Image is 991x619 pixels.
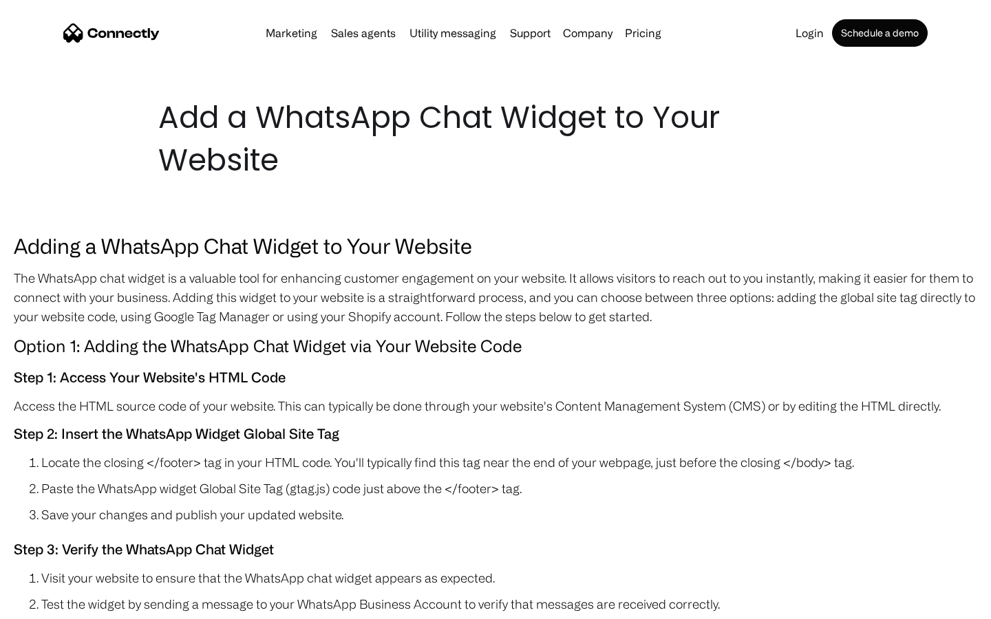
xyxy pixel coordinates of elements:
[326,28,401,39] a: Sales agents
[14,396,977,415] p: Access the HTML source code of your website. This can typically be done through your website's Co...
[14,595,83,614] aside: Language selected: English
[14,333,977,359] h4: Option 1: Adding the WhatsApp Chat Widget via Your Website Code
[260,28,323,39] a: Marketing
[158,96,833,182] h1: Add a WhatsApp Chat Widget to Your Website
[14,268,977,326] p: The WhatsApp chat widget is a valuable tool for enhancing customer engagement on your website. It...
[41,453,977,472] li: Locate the closing </footer> tag in your HTML code. You'll typically find this tag near the end o...
[504,28,556,39] a: Support
[404,28,502,39] a: Utility messaging
[832,19,928,47] a: Schedule a demo
[14,230,977,261] h3: Adding a WhatsApp Chat Widget to Your Website
[41,505,977,524] li: Save your changes and publish your updated website.
[41,594,977,613] li: Test the widget by sending a message to your WhatsApp Business Account to verify that messages ar...
[14,366,977,389] h5: Step 1: Access Your Website's HTML Code
[563,23,612,43] div: Company
[14,538,977,561] h5: Step 3: Verify the WhatsApp Chat Widget
[14,422,977,446] h5: Step 2: Insert the WhatsApp Widget Global Site Tag
[619,28,667,39] a: Pricing
[41,479,977,498] li: Paste the WhatsApp widget Global Site Tag (gtag.js) code just above the </footer> tag.
[28,595,83,614] ul: Language list
[41,568,977,587] li: Visit your website to ensure that the WhatsApp chat widget appears as expected.
[790,28,829,39] a: Login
